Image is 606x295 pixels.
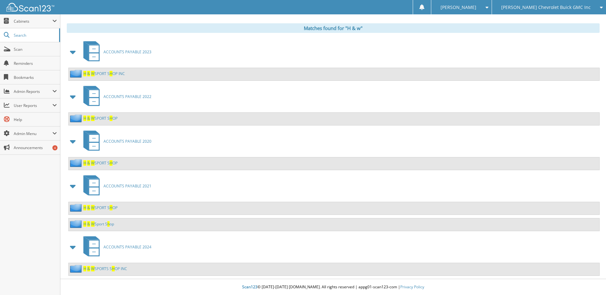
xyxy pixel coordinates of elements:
span: ACCOUNTS PAYABLE 2022 [104,94,151,99]
img: folder2.png [70,265,83,273]
span: & [87,160,90,166]
img: folder2.png [70,159,83,167]
span: Scan [14,47,57,52]
a: H & WSport Shop [83,221,114,227]
span: H [83,160,86,166]
span: H [83,221,86,227]
span: H [83,205,86,210]
span: & [87,221,90,227]
span: ACCOUNTS PAYABLE 2024 [104,244,151,250]
span: W [91,160,95,166]
span: ACCOUNTS PAYABLE 2021 [104,183,151,189]
span: ACCOUNTS PAYABLE 2020 [104,139,151,144]
img: folder2.png [70,220,83,228]
span: [PERSON_NAME] [441,5,476,9]
a: H & WSPORT SHOP [83,116,118,121]
span: W [91,71,95,76]
a: H & WSPORT SHOP INC [83,71,125,76]
span: Reminders [14,61,57,66]
span: Announcements [14,145,57,150]
a: Privacy Policy [400,284,424,290]
span: & [87,205,90,210]
span: Admin Reports [14,89,52,94]
span: Search [14,33,56,38]
span: H [110,71,112,76]
span: & [87,116,90,121]
span: Bookmarks [14,75,57,80]
a: ACCOUNTS PAYABLE 2020 [80,129,151,154]
div: © [DATE]-[DATE] [DOMAIN_NAME]. All rights reserved | appg01-scan123-com | [60,279,606,295]
span: Admin Menu [14,131,52,136]
img: folder2.png [70,114,83,122]
span: H [83,266,86,271]
span: User Reports [14,103,52,108]
div: 4 [52,145,58,150]
a: ACCOUNTS PAYABLE 2023 [80,39,151,64]
span: H [110,160,112,166]
span: Scan123 [242,284,257,290]
img: scan123-logo-white.svg [6,3,54,11]
div: Matches found for "H & w" [67,23,600,33]
span: & [87,266,90,271]
a: ACCOUNTS PAYABLE 2024 [80,234,151,260]
span: H [83,71,86,76]
img: folder2.png [70,204,83,212]
span: & [87,71,90,76]
a: H & WSPORT SHOP [83,160,118,166]
span: H [112,266,115,271]
span: W [91,116,95,121]
span: Help [14,117,57,122]
span: W [91,266,95,271]
span: H [83,116,86,121]
span: ACCOUNTS PAYABLE 2023 [104,49,151,55]
a: ACCOUNTS PAYABLE 2022 [80,84,151,109]
span: Cabinets [14,19,52,24]
img: folder2.png [70,70,83,78]
span: [PERSON_NAME] Chevrolet Buick GMC Inc [501,5,591,9]
span: W [91,205,95,210]
a: ACCOUNTS PAYABLE 2021 [80,173,151,199]
span: h [107,221,110,227]
span: H [110,205,112,210]
span: W [91,221,95,227]
a: H & WSPORT SHOP [83,205,118,210]
span: H [110,116,112,121]
a: H & WSPORTS SHOP INC [83,266,127,271]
